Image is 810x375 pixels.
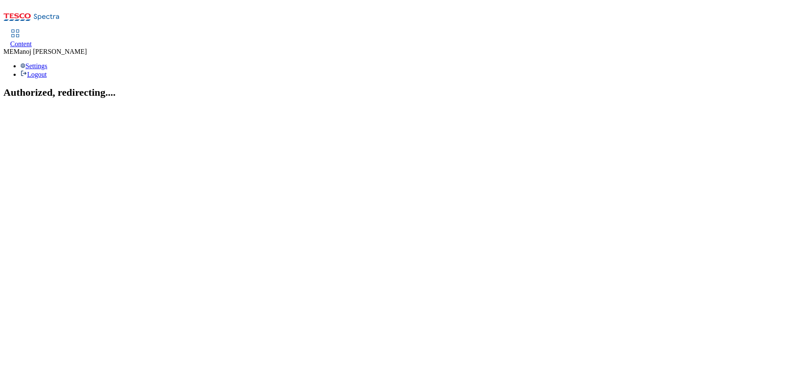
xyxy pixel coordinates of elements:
a: Settings [20,62,47,69]
span: ME [3,48,14,55]
a: Logout [20,71,47,78]
h2: Authorized, redirecting.... [3,87,807,98]
span: Content [10,40,32,47]
span: Manoj [PERSON_NAME] [14,48,87,55]
a: Content [10,30,32,48]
